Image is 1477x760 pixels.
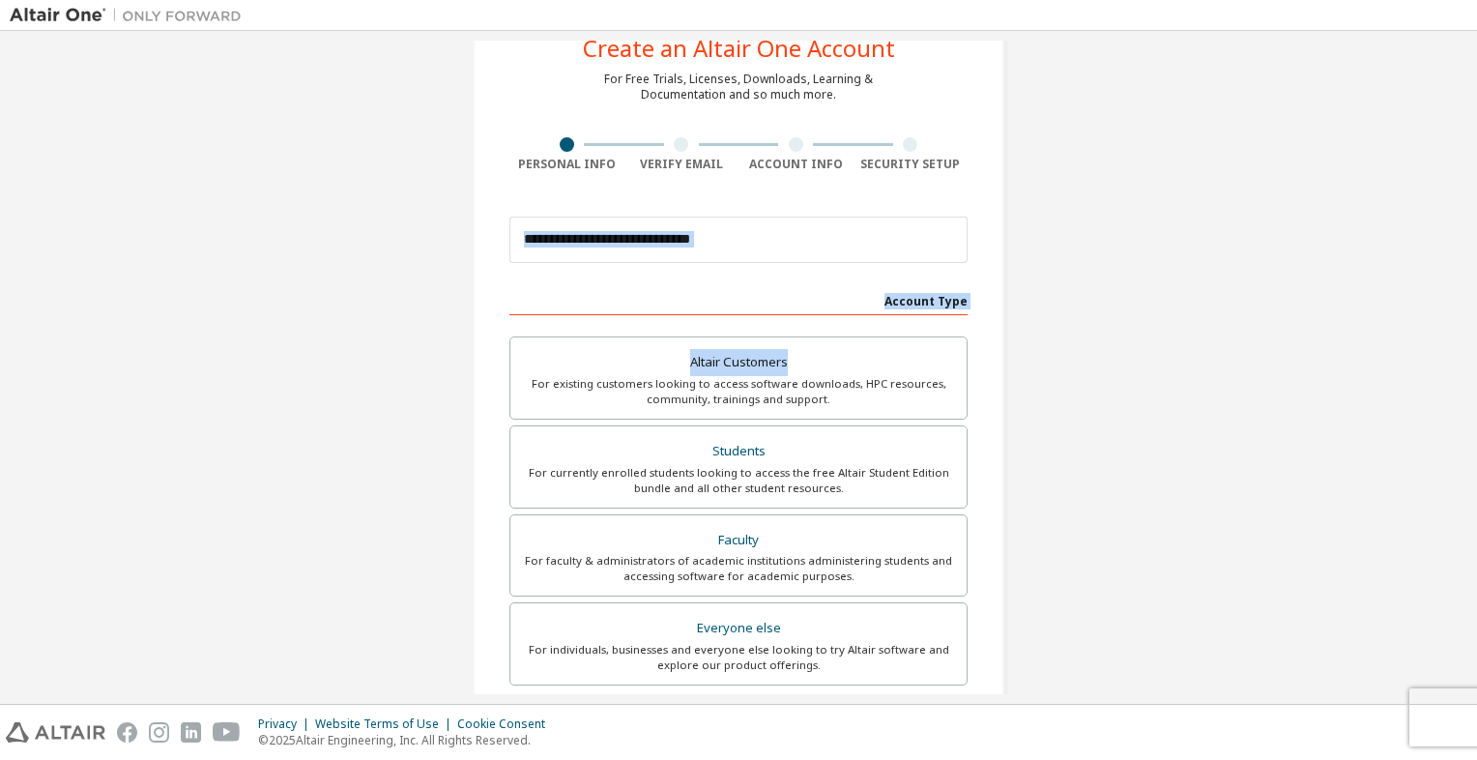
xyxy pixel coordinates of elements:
div: Personal Info [509,157,624,172]
div: Students [522,438,955,465]
div: Faculty [522,527,955,554]
img: facebook.svg [117,722,137,743]
img: Altair One [10,6,251,25]
div: Account Type [509,284,968,315]
img: youtube.svg [213,722,241,743]
div: Create an Altair One Account [583,37,895,60]
img: linkedin.svg [181,722,201,743]
div: For individuals, businesses and everyone else looking to try Altair software and explore our prod... [522,642,955,673]
div: Account Info [738,157,854,172]
img: altair_logo.svg [6,722,105,743]
div: Privacy [258,716,315,732]
div: Cookie Consent [457,716,557,732]
div: For currently enrolled students looking to access the free Altair Student Edition bundle and all ... [522,465,955,496]
div: Everyone else [522,615,955,642]
div: Altair Customers [522,349,955,376]
div: Security Setup [854,157,969,172]
div: For faculty & administrators of academic institutions administering students and accessing softwa... [522,553,955,584]
p: © 2025 Altair Engineering, Inc. All Rights Reserved. [258,732,557,748]
div: Website Terms of Use [315,716,457,732]
div: For existing customers looking to access software downloads, HPC resources, community, trainings ... [522,376,955,407]
div: For Free Trials, Licenses, Downloads, Learning & Documentation and so much more. [604,72,873,102]
div: Verify Email [624,157,739,172]
img: instagram.svg [149,722,169,743]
